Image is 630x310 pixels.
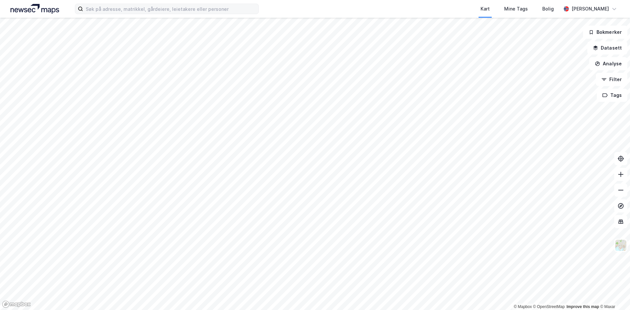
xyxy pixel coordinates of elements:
div: Kontrollprogram for chat [597,278,630,310]
div: [PERSON_NAME] [572,5,609,13]
div: Kart [481,5,490,13]
input: Søk på adresse, matrikkel, gårdeiere, leietakere eller personer [83,4,259,14]
div: Bolig [542,5,554,13]
iframe: Chat Widget [597,278,630,310]
img: logo.a4113a55bc3d86da70a041830d287a7e.svg [11,4,59,14]
div: Mine Tags [504,5,528,13]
